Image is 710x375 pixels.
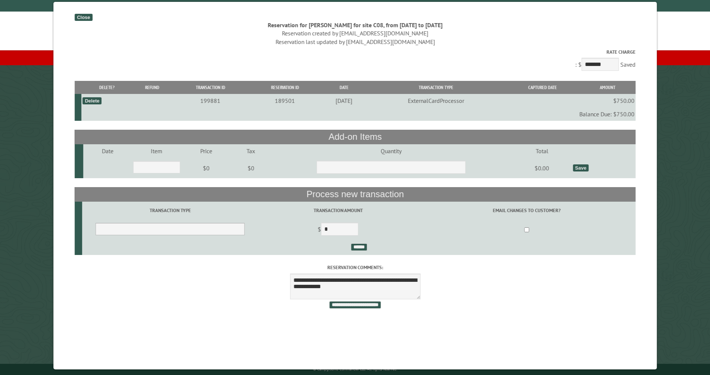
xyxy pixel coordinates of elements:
[172,94,249,107] td: 199881
[75,21,635,29] div: Reservation for [PERSON_NAME] for site C08, from [DATE] to [DATE]
[313,367,397,372] small: © Campground Commander LLC. All rights reserved.
[132,81,172,94] th: Refund
[419,207,634,214] label: Email changes to customer?
[75,187,635,201] th: Process new transaction
[366,94,505,107] td: ExternalCardProcessor
[580,81,635,94] th: Amount
[259,207,417,214] label: Transaction Amount
[512,144,571,158] td: Total
[75,14,92,21] div: Close
[620,61,635,68] span: Saved
[248,94,321,107] td: 189501
[572,164,588,171] div: Save
[172,81,249,94] th: Transaction ID
[580,94,635,107] td: $750.00
[321,94,366,107] td: [DATE]
[181,158,231,179] td: $0
[75,130,635,144] th: Add-on Items
[231,158,270,179] td: $0
[248,81,321,94] th: Reservation ID
[75,48,635,73] div: : $
[181,144,231,158] td: Price
[81,107,635,121] td: Balance Due: $750.00
[132,144,181,158] td: Item
[81,81,132,94] th: Delete?
[75,38,635,46] div: Reservation last updated by [EMAIL_ADDRESS][DOMAIN_NAME]
[231,144,270,158] td: Tax
[75,48,635,56] label: Rate Charge
[366,81,505,94] th: Transaction Type
[321,81,366,94] th: Date
[83,144,132,158] td: Date
[83,207,257,214] label: Transaction Type
[82,97,101,104] div: Delete
[258,220,418,240] td: $
[75,264,635,271] label: Reservation comments:
[75,29,635,37] div: Reservation created by [EMAIL_ADDRESS][DOMAIN_NAME]
[512,158,571,179] td: $0.00
[505,81,580,94] th: Captured Date
[270,144,512,158] td: Quantity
